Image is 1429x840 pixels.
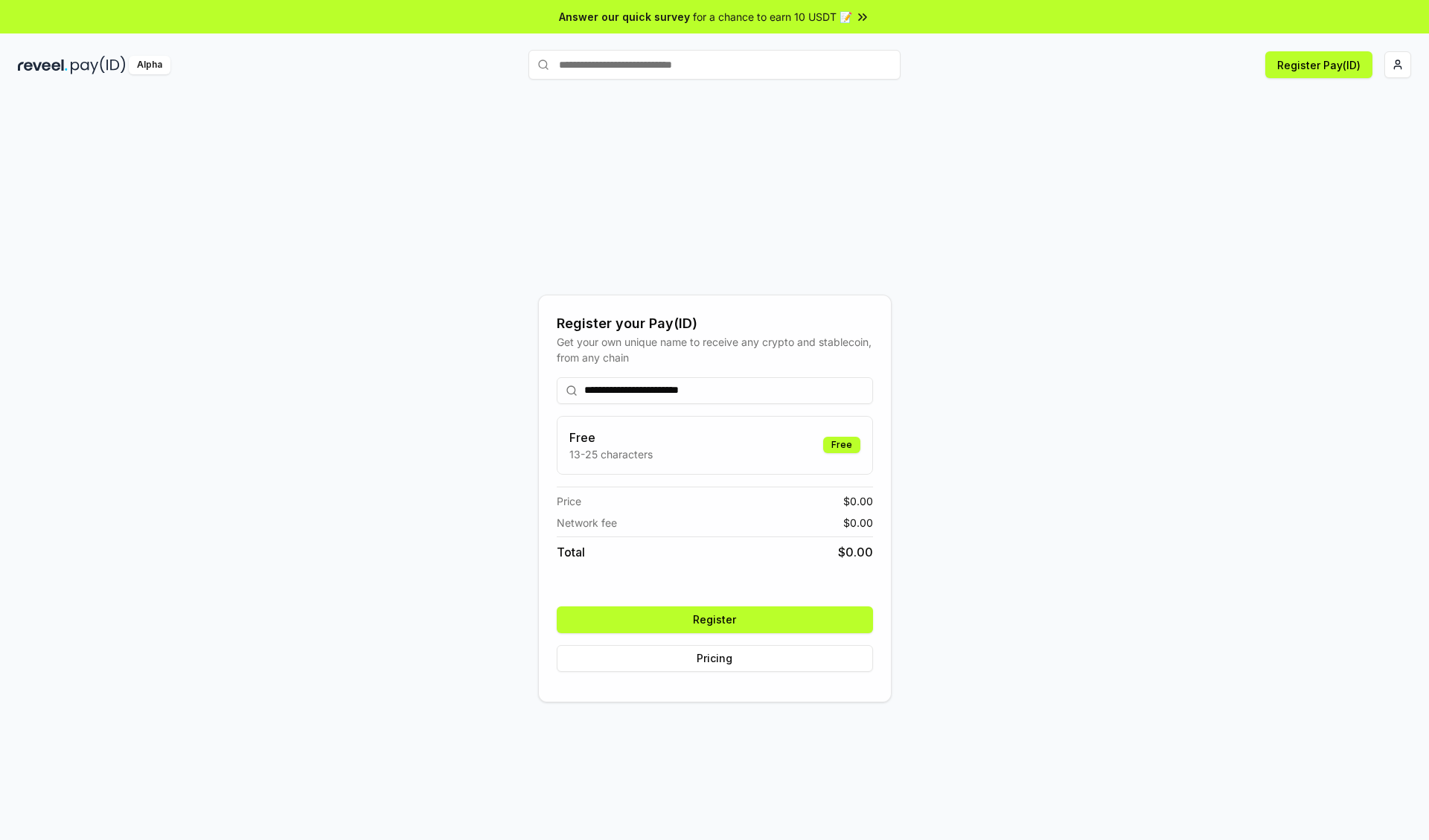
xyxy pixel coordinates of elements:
[557,493,581,509] span: Price
[557,515,617,530] span: Network fee
[557,543,585,561] span: Total
[693,9,852,25] span: for a chance to earn 10 USDT 📝
[569,429,653,446] h3: Free
[559,9,690,25] span: Answer our quick survey
[569,446,653,462] p: 13-25 characters
[843,515,873,530] span: $ 0.00
[18,56,68,74] img: reveel_dark
[838,543,873,561] span: $ 0.00
[1265,51,1372,78] button: Register Pay(ID)
[843,493,873,509] span: $ 0.00
[557,645,873,672] button: Pricing
[557,334,873,365] div: Get your own unique name to receive any crypto and stablecoin, from any chain
[823,437,860,453] div: Free
[557,313,873,334] div: Register your Pay(ID)
[71,56,126,74] img: pay_id
[557,606,873,633] button: Register
[129,56,170,74] div: Alpha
